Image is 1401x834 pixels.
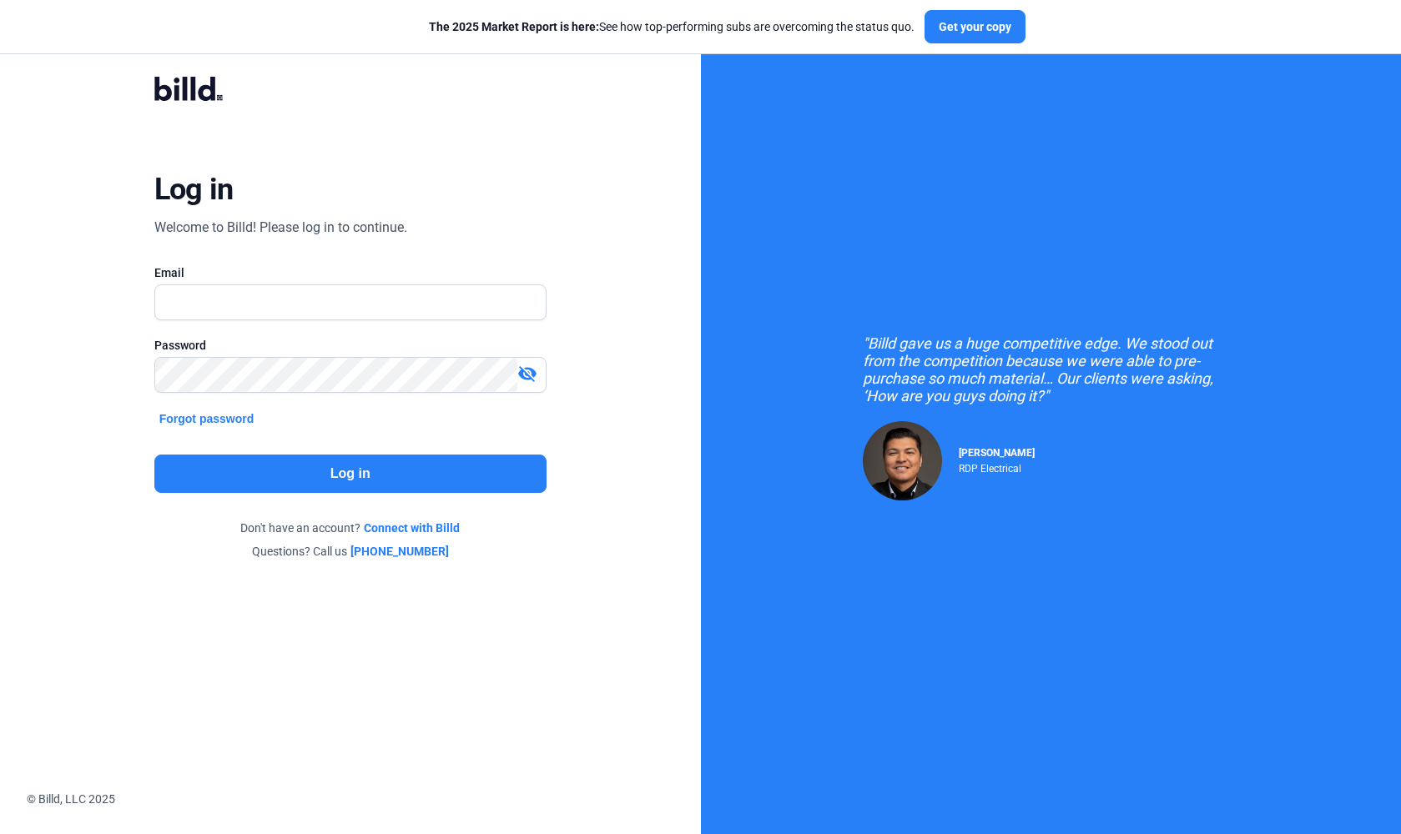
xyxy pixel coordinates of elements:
[154,520,547,536] div: Don't have an account?
[350,543,449,560] a: [PHONE_NUMBER]
[517,364,537,384] mat-icon: visibility_off
[154,455,547,493] button: Log in
[959,447,1035,459] span: [PERSON_NAME]
[154,543,547,560] div: Questions? Call us
[925,10,1026,43] button: Get your copy
[154,409,260,428] button: Forgot password
[154,218,407,238] div: Welcome to Billd! Please log in to continue.
[154,337,547,354] div: Password
[154,171,234,208] div: Log in
[863,334,1238,404] div: "Billd gave us a huge competitive edge. We stood out from the competition because we were able to...
[429,18,915,35] div: See how top-performing subs are overcoming the status quo.
[429,20,599,33] span: The 2025 Market Report is here:
[959,459,1035,475] div: RDP Electrical
[364,520,460,536] a: Connect with Billd
[154,264,547,281] div: Email
[863,421,942,500] img: Raul Pacheco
